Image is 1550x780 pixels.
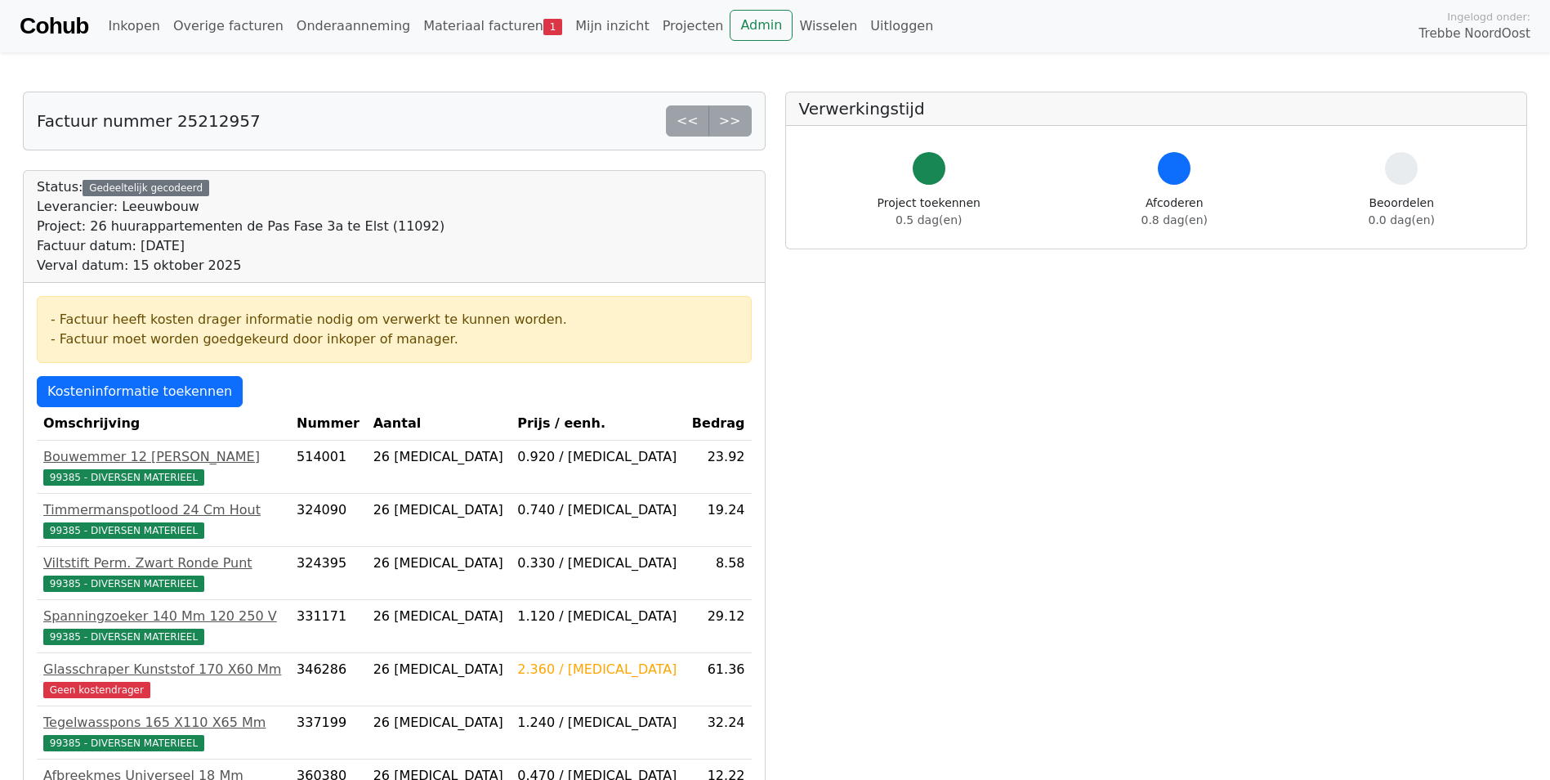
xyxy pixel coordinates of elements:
[290,653,367,706] td: 346286
[517,713,678,733] div: 1.240 / [MEDICAL_DATA]
[864,10,940,43] a: Uitloggen
[373,447,505,467] div: 26 [MEDICAL_DATA]
[1369,195,1435,229] div: Beoordelen
[730,10,793,41] a: Admin
[290,494,367,547] td: 324090
[517,607,678,626] div: 1.120 / [MEDICAL_DATA]
[20,7,88,46] a: Cohub
[517,660,678,679] div: 2.360 / [MEDICAL_DATA]
[290,10,417,43] a: Onderaanneming
[43,522,204,539] span: 99385 - DIVERSEN MATERIEEL
[37,407,290,441] th: Omschrijving
[83,180,209,196] div: Gedeeltelijk gecodeerd
[37,217,444,236] div: Project: 26 huurappartementen de Pas Fase 3a te Elst (11092)
[37,236,444,256] div: Factuur datum: [DATE]
[367,407,511,441] th: Aantal
[517,447,678,467] div: 0.920 / [MEDICAL_DATA]
[569,10,656,43] a: Mijn inzicht
[101,10,166,43] a: Inkopen
[43,469,204,486] span: 99385 - DIVERSEN MATERIEEL
[1447,9,1530,25] span: Ingelogd onder:
[685,494,751,547] td: 19.24
[43,629,204,645] span: 99385 - DIVERSEN MATERIEEL
[43,447,284,486] a: Bouwemmer 12 [PERSON_NAME]99385 - DIVERSEN MATERIEEL
[43,713,284,733] div: Tegelwasspons 165 X110 X65 Mm
[656,10,730,43] a: Projecten
[685,407,751,441] th: Bedrag
[373,607,505,626] div: 26 [MEDICAL_DATA]
[1141,195,1208,229] div: Afcoderen
[43,607,284,646] a: Spanningzoeker 140 Mm 120 250 V99385 - DIVERSEN MATERIEEL
[43,500,284,540] a: Timmermanspotlood 24 Cm Hout99385 - DIVERSEN MATERIEEL
[1141,213,1208,226] span: 0.8 dag(en)
[43,554,284,573] div: Viltstift Perm. Zwart Ronde Punt
[290,547,367,600] td: 324395
[37,197,444,217] div: Leverancier: Leeuwbouw
[43,713,284,752] a: Tegelwasspons 165 X110 X65 Mm99385 - DIVERSEN MATERIEEL
[290,407,367,441] th: Nummer
[793,10,864,43] a: Wisselen
[543,19,562,35] span: 1
[43,660,284,679] div: Glasschraper Kunststof 170 X60 Mm
[799,99,1514,119] h5: Verwerkingstijd
[43,682,150,698] span: Geen kostendrager
[51,310,738,329] div: - Factuur heeft kosten drager informatie nodig om verwerkt te kunnen worden.
[51,329,738,349] div: - Factuur moet worden goedgekeurd door inkoper of manager.
[290,441,367,494] td: 514001
[685,653,751,706] td: 61.36
[37,256,444,276] div: Verval datum: 15 oktober 2025
[685,547,751,600] td: 8.58
[43,447,284,467] div: Bouwemmer 12 [PERSON_NAME]
[37,111,261,131] h5: Factuur nummer 25212957
[1369,213,1435,226] span: 0.0 dag(en)
[1419,25,1530,43] span: Trebbe NoordOost
[43,576,204,592] span: 99385 - DIVERSEN MATERIEEL
[685,706,751,760] td: 32.24
[517,554,678,573] div: 0.330 / [MEDICAL_DATA]
[43,500,284,520] div: Timmermanspotlood 24 Cm Hout
[896,213,962,226] span: 0.5 dag(en)
[517,500,678,520] div: 0.740 / [MEDICAL_DATA]
[685,600,751,653] td: 29.12
[43,735,204,751] span: 99385 - DIVERSEN MATERIEEL
[43,554,284,593] a: Viltstift Perm. Zwart Ronde Punt99385 - DIVERSEN MATERIEEL
[373,554,505,573] div: 26 [MEDICAL_DATA]
[43,607,284,626] div: Spanningzoeker 140 Mm 120 250 V
[685,441,751,494] td: 23.92
[373,713,505,733] div: 26 [MEDICAL_DATA]
[290,600,367,653] td: 331171
[878,195,980,229] div: Project toekennen
[37,376,243,407] a: Kosteninformatie toekennen
[43,660,284,699] a: Glasschraper Kunststof 170 X60 MmGeen kostendrager
[417,10,569,43] a: Materiaal facturen1
[37,177,444,276] div: Status:
[511,407,685,441] th: Prijs / eenh.
[167,10,290,43] a: Overige facturen
[373,500,505,520] div: 26 [MEDICAL_DATA]
[373,660,505,679] div: 26 [MEDICAL_DATA]
[290,706,367,760] td: 337199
